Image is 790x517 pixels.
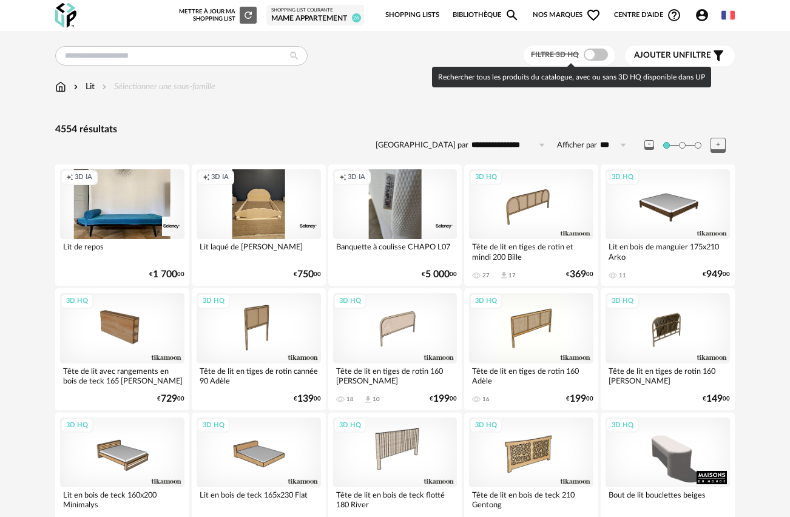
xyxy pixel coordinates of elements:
div: € 00 [430,395,457,403]
div: Tête de lit en tiges de rotin cannée 90 Adèle [197,363,321,388]
span: 3D IA [75,173,92,182]
a: 3D HQ Tête de lit avec rangements en bois de teck 165 [PERSON_NAME] €72900 [55,288,189,410]
div: Mettre à jour ma Shopping List [179,7,257,24]
span: Creation icon [339,173,346,182]
div: Tête de lit avec rangements en bois de teck 165 [PERSON_NAME] [60,363,184,388]
span: 729 [161,395,177,403]
a: 3D HQ Tête de lit en tiges de rotin 160 [PERSON_NAME] 18 Download icon 10 €19900 [328,288,462,410]
div: Bout de lit bouclettes beiges [606,487,730,512]
span: 1 700 [153,271,177,279]
span: 199 [433,395,450,403]
div: 16 [482,396,490,403]
a: Shopping List courante Mame appartement 26 [271,7,359,23]
span: 949 [706,271,723,279]
a: Creation icon 3D IA Banquette à coulisse CHAPO L07 €5 00000 [328,164,462,286]
div: Lit laqué de [PERSON_NAME] [197,239,321,263]
span: 3D IA [211,173,229,182]
label: Afficher par [557,140,597,150]
span: Filter icon [711,49,726,63]
span: Download icon [499,271,508,280]
span: Magnify icon [505,8,519,22]
div: 18 [346,396,354,403]
span: Filtre 3D HQ [531,51,579,58]
a: Creation icon 3D IA Lit de repos €1 70000 [55,164,189,286]
label: [GEOGRAPHIC_DATA] par [376,140,468,150]
span: 3D IA [348,173,365,182]
div: Lit de repos [60,239,184,263]
div: 3D HQ [606,418,639,433]
div: 3D HQ [606,294,639,309]
div: 3D HQ [61,418,93,433]
div: 3D HQ [470,418,502,433]
a: 3D HQ Tête de lit en tiges de rotin 160 Adèle 16 €19900 [464,288,598,410]
div: Banquette à coulisse CHAPO L07 [333,239,457,263]
span: Creation icon [66,173,73,182]
div: 3D HQ [334,294,366,309]
div: 3D HQ [197,418,230,433]
div: Tête de lit en tiges de rotin 160 Adèle [469,363,593,388]
span: 750 [297,271,314,279]
div: 3D HQ [61,294,93,309]
div: 3D HQ [606,170,639,185]
div: € 00 [157,395,184,403]
div: 11 [619,272,626,279]
a: 3D HQ Lit en bois de manguier 175x210 Arko 11 €94900 [601,164,735,286]
div: 3D HQ [470,170,502,185]
span: Heart Outline icon [586,8,601,22]
img: OXP [55,3,76,28]
span: Creation icon [203,173,210,182]
img: svg+xml;base64,PHN2ZyB3aWR0aD0iMTYiIGhlaWdodD0iMTciIHZpZXdCb3g9IjAgMCAxNiAxNyIgZmlsbD0ibm9uZSIgeG... [55,81,66,93]
span: Ajouter un [634,51,685,59]
div: Tête de lit en tiges de rotin 160 [PERSON_NAME] [606,363,730,388]
span: 199 [570,395,586,403]
img: fr [721,8,735,22]
div: 10 [373,396,380,403]
div: 27 [482,272,490,279]
div: € 00 [149,271,184,279]
div: Lit en bois de manguier 175x210 Arko [606,239,730,263]
span: Account Circle icon [695,8,715,22]
span: 369 [570,271,586,279]
a: 3D HQ Tête de lit en tiges de rotin et mindi 200 Bille 27 Download icon 17 €36900 [464,164,598,286]
div: 3D HQ [470,294,502,309]
div: € 00 [566,271,593,279]
img: svg+xml;base64,PHN2ZyB3aWR0aD0iMTYiIGhlaWdodD0iMTYiIHZpZXdCb3g9IjAgMCAxNiAxNiIgZmlsbD0ibm9uZSIgeG... [71,81,81,93]
div: € 00 [703,271,730,279]
div: Lit en bois de teck 165x230 Flat [197,487,321,512]
span: 5 000 [425,271,450,279]
span: filtre [634,50,711,61]
div: Shopping List courante [271,7,359,13]
div: 17 [508,272,516,279]
span: Help Circle Outline icon [667,8,681,22]
span: Centre d'aideHelp Circle Outline icon [614,8,681,22]
a: 3D HQ Tête de lit en tiges de rotin cannée 90 Adèle €13900 [192,288,326,410]
div: € 00 [294,271,321,279]
div: Lit en bois de teck 160x200 Minimalys [60,487,184,512]
div: 3D HQ [197,294,230,309]
span: Download icon [363,395,373,404]
div: 4554 résultats [55,123,735,136]
div: 3D HQ [334,418,366,433]
span: Nos marques [533,2,601,28]
a: Shopping Lists [385,2,439,28]
div: Tête de lit en tiges de rotin 160 [PERSON_NAME] [333,363,457,388]
div: Tête de lit en tiges de rotin et mindi 200 Bille [469,239,593,263]
div: € 00 [703,395,730,403]
span: Refresh icon [243,12,254,18]
div: Tête de lit en bois de teck flotté 180 River [333,487,457,512]
a: BibliothèqueMagnify icon [453,2,519,28]
button: Ajouter unfiltre Filter icon [625,46,735,66]
div: Mame appartement [271,14,359,24]
a: Creation icon 3D IA Lit laqué de [PERSON_NAME] €75000 [192,164,326,286]
a: 3D HQ Tête de lit en tiges de rotin 160 [PERSON_NAME] €14900 [601,288,735,410]
div: Tête de lit en bois de teck 210 Gentong [469,487,593,512]
span: 139 [297,395,314,403]
div: € 00 [566,395,593,403]
div: Lit [71,81,95,93]
span: 26 [352,13,361,22]
div: € 00 [422,271,457,279]
div: € 00 [294,395,321,403]
div: Rechercher tous les produits du catalogue, avec ou sans 3D HQ disponible dans UP [432,67,711,87]
span: Account Circle icon [695,8,709,22]
span: 149 [706,395,723,403]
